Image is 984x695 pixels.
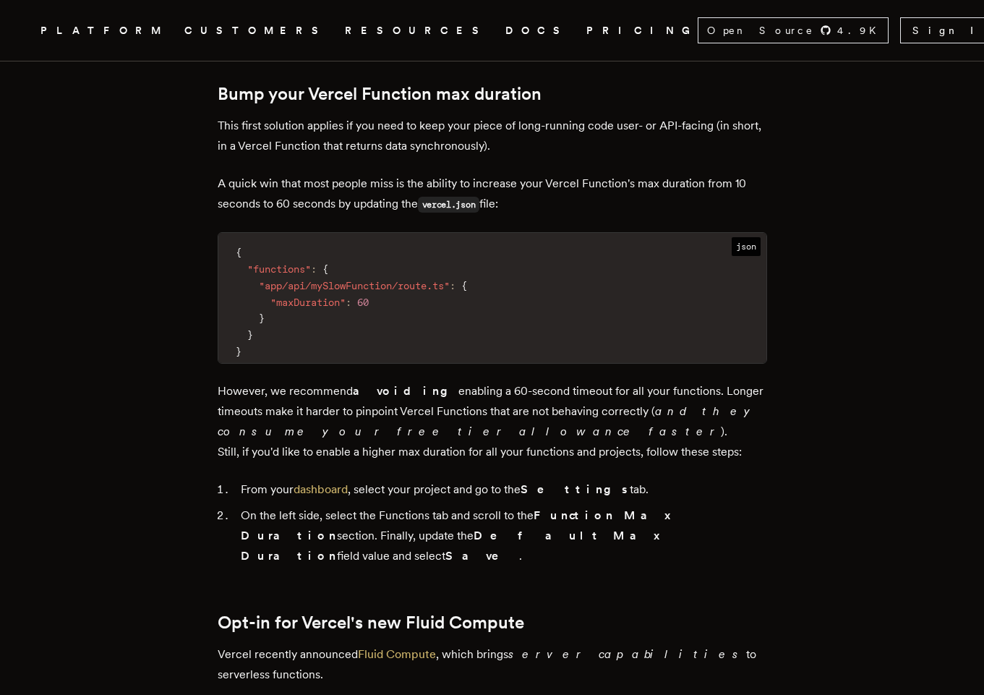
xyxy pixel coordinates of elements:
[521,482,630,496] strong: Settings
[294,482,348,496] a: dashboard
[259,312,265,324] span: }
[837,23,885,38] span: 4.9 K
[732,237,761,256] span: json
[218,381,767,462] p: However, we recommend enabling a 60-second timeout for all your functions. Longer timeouts make i...
[353,384,458,398] strong: avoiding
[218,116,767,156] p: This first solution applies if you need to keep your piece of long-running code user- or API-faci...
[218,174,767,215] p: A quick win that most people miss is the ability to increase your Vercel Function's max duration ...
[218,613,767,633] h2: Opt-in for Vercel's new Fluid Compute
[358,647,436,661] a: Fluid Compute
[40,22,167,40] button: PLATFORM
[445,549,519,563] strong: Save
[461,280,467,291] span: {
[247,329,253,341] span: }
[270,297,346,308] span: "maxDuration"
[236,247,241,258] span: {
[241,508,672,542] strong: Function Max Duration
[586,22,698,40] a: PRICING
[236,479,767,500] li: From your , select your project and go to the tab.
[218,84,767,104] h2: Bump your Vercel Function max duration
[236,506,767,566] li: On the left side, select the Functions tab and scroll to the section. Finally, update the field v...
[345,22,488,40] button: RESOURCES
[247,263,311,275] span: "functions"
[707,23,814,38] span: Open Source
[357,297,369,308] span: 60
[218,404,761,438] em: and they consume your free tier allowance faster
[218,644,767,685] p: Vercel recently announced , which brings to serverless functions.
[259,280,450,291] span: "app/api/mySlowFunction/route.ts"
[184,22,328,40] a: CUSTOMERS
[450,280,455,291] span: :
[241,529,662,563] strong: Default Max Duration
[311,263,317,275] span: :
[236,346,241,357] span: }
[505,22,569,40] a: DOCS
[322,263,328,275] span: {
[508,647,746,661] em: server capabilities
[418,197,480,213] code: vercel.json
[346,297,351,308] span: :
